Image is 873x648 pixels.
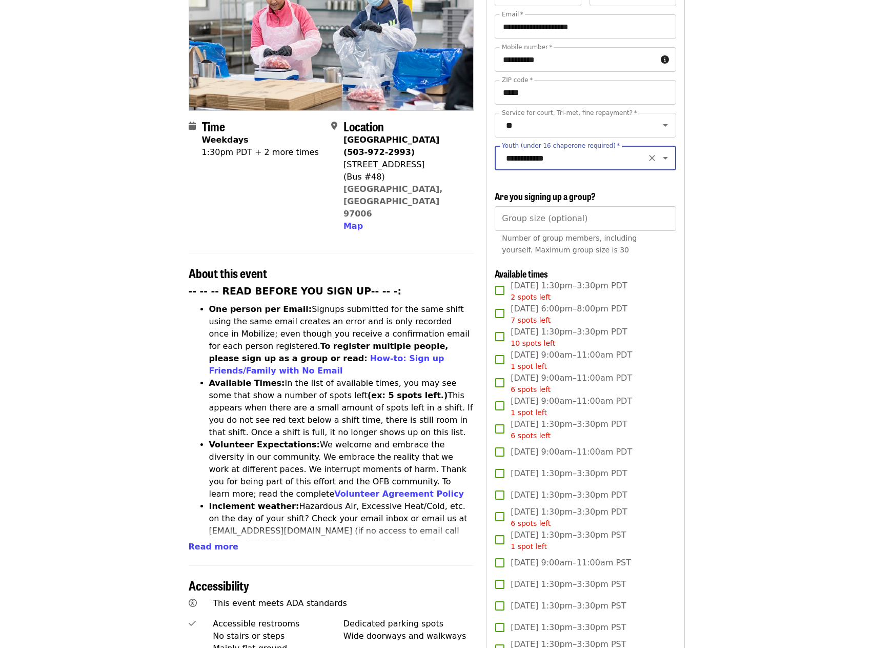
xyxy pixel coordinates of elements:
div: 1:30pm PDT + 2 more times [202,146,319,159]
label: Email [502,11,523,17]
li: Hazardous Air, Excessive Heat/Cold, etc. on the day of your shift? Check your email inbox or emai... [209,500,474,562]
span: [DATE] 9:00am–11:00am PDT [511,395,632,418]
label: ZIP code [502,77,533,83]
span: [DATE] 9:00am–11:00am PDT [511,349,632,372]
span: [DATE] 1:30pm–3:30pm PST [511,529,626,552]
a: [GEOGRAPHIC_DATA], [GEOGRAPHIC_DATA] 97006 [343,184,443,219]
span: [DATE] 9:00am–11:00am PDT [511,446,632,458]
div: [STREET_ADDRESS] [343,159,465,171]
span: Number of group members, including yourself. Maximum group size is 30 [502,234,637,254]
span: 1 spot left [511,362,547,370]
span: Time [202,117,225,135]
span: 6 spots left [511,431,551,440]
input: [object Object] [495,206,676,231]
input: Mobile number [495,47,656,72]
span: 2 spots left [511,293,551,301]
strong: [GEOGRAPHIC_DATA] (503-972-2993) [343,135,439,157]
span: [DATE] 9:00am–11:00am PDT [511,372,632,395]
label: Youth (under 16 chaperone required) [502,143,620,149]
span: [DATE] 1:30pm–3:30pm PDT [511,489,627,501]
span: [DATE] 1:30pm–3:30pm PDT [511,506,627,529]
button: Open [658,118,673,132]
span: [DATE] 1:30pm–3:30pm PST [511,600,626,612]
span: Available times [495,267,548,280]
div: No stairs or steps [213,630,343,642]
span: 7 spots left [511,316,551,324]
div: Wide doorways and walkways [343,630,474,642]
span: [DATE] 1:30pm–3:30pm PDT [511,326,627,349]
i: map-marker-alt icon [331,121,337,131]
strong: To register multiple people, please sign up as a group or read: [209,341,449,363]
strong: One person per Email: [209,304,312,314]
span: 6 spots left [511,385,551,394]
span: Location [343,117,384,135]
span: [DATE] 1:30pm–3:30pm PDT [511,467,627,480]
span: 6 spots left [511,519,551,527]
a: Volunteer Agreement Policy [334,489,464,499]
span: [DATE] 1:30pm–3:30pm PST [511,621,626,634]
input: Email [495,14,676,39]
div: Accessible restrooms [213,618,343,630]
button: Map [343,220,363,232]
button: Open [658,151,673,165]
span: [DATE] 1:30pm–3:30pm PST [511,578,626,591]
div: (Bus #48) [343,171,465,183]
i: circle-info icon [661,55,669,65]
i: calendar icon [189,121,196,131]
label: Mobile number [502,44,552,50]
span: About this event [189,264,267,282]
span: 10 spots left [511,339,555,347]
button: Read more [189,541,238,553]
span: [DATE] 1:30pm–3:30pm PDT [511,280,627,303]
li: Signups submitted for the same shift using the same email creates an error and is only recorded o... [209,303,474,377]
span: Read more [189,542,238,552]
strong: Volunteer Expectations: [209,440,320,449]
span: [DATE] 9:00am–11:00am PST [511,557,631,569]
span: 1 spot left [511,542,547,551]
i: check icon [189,619,196,629]
span: 1 spot left [511,408,547,417]
div: Dedicated parking spots [343,618,474,630]
a: How-to: Sign up Friends/Family with No Email [209,354,444,376]
li: We welcome and embrace the diversity in our community. We embrace the reality that we work at dif... [209,439,474,500]
strong: (ex: 5 spots left.) [368,390,448,400]
span: [DATE] 6:00pm–8:00pm PDT [511,303,627,326]
strong: Inclement weather: [209,501,299,511]
strong: Weekdays [202,135,249,145]
li: In the list of available times, you may see some that show a number of spots left This appears wh... [209,377,474,439]
span: [DATE] 1:30pm–3:30pm PDT [511,418,627,441]
span: Map [343,221,363,231]
input: ZIP code [495,80,676,105]
i: universal-access icon [189,598,197,608]
span: Are you signing up a group? [495,189,596,203]
strong: Available Times: [209,378,285,388]
span: This event meets ADA standards [213,598,347,608]
label: Service for court, Tri-met, fine repayment? [502,110,637,116]
strong: -- -- -- READ BEFORE YOU SIGN UP-- -- -: [189,286,402,297]
button: Clear [645,151,659,165]
span: Accessibility [189,576,249,594]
